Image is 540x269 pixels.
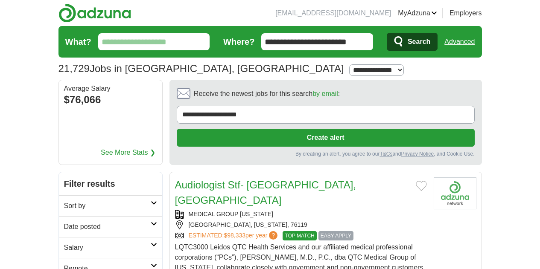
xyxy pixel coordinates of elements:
[177,150,475,158] div: By creating an alert, you agree to our and , and Cookie Use.
[59,216,162,237] a: Date posted
[398,8,437,18] a: MyAdzuna
[58,3,131,23] img: Adzuna logo
[379,151,392,157] a: T&Cs
[408,33,430,50] span: Search
[224,232,245,239] span: $98,333
[416,181,427,191] button: Add to favorite jobs
[64,92,157,107] div: $76,066
[318,231,353,240] span: EASY APPLY
[58,63,344,74] h1: Jobs in [GEOGRAPHIC_DATA], [GEOGRAPHIC_DATA]
[387,33,438,51] button: Search
[194,89,340,99] span: Receive the newest jobs for this search :
[434,177,476,209] img: Company logo
[59,195,162,216] a: Sort by
[59,172,162,195] h2: Filter results
[175,210,427,219] div: MEDICAL GROUP [US_STATE]
[101,148,155,158] a: See More Stats ❯
[450,8,482,18] a: Employers
[444,33,475,50] a: Advanced
[64,201,151,211] h2: Sort by
[275,8,391,18] li: [EMAIL_ADDRESS][DOMAIN_NAME]
[223,35,254,48] label: Where?
[175,220,427,229] div: [GEOGRAPHIC_DATA], [US_STATE], 76119
[58,61,90,76] span: 21,729
[189,231,280,240] a: ESTIMATED:$98,333per year?
[177,129,475,147] button: Create alert
[64,243,151,253] h2: Salary
[64,222,151,232] h2: Date posted
[175,179,356,206] a: Audiologist Stf- [GEOGRAPHIC_DATA], [GEOGRAPHIC_DATA]
[269,231,277,240] span: ?
[283,231,316,240] span: TOP MATCH
[64,85,157,92] div: Average Salary
[59,237,162,258] a: Salary
[312,90,338,97] a: by email
[65,35,91,48] label: What?
[401,151,434,157] a: Privacy Notice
